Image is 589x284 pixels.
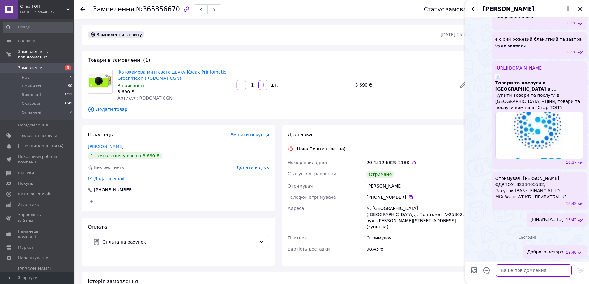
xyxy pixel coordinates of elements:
[577,5,584,13] button: Закрити
[237,165,269,170] span: Додати відгук
[566,21,577,26] span: 16:36 09.10.2025
[566,201,577,206] span: 16:42 09.10.2025
[22,92,41,98] span: Виконані
[88,224,107,230] span: Оплата
[288,247,330,252] span: Вартість доставки
[18,65,44,71] span: Замовлення
[495,66,544,70] a: [URL][DOMAIN_NAME]
[495,92,583,111] span: Купити Товари та послуги в [GEOGRAPHIC_DATA] - ціни, товари та послуги компанії "Стар ТОП": [PHON...
[88,144,124,149] a: [PERSON_NAME]
[527,249,563,255] span: Доброго вечора
[424,6,481,12] div: Статус замовлення
[88,106,469,113] span: Додати товар
[468,234,587,240] div: 12.10.2025
[20,9,74,15] div: Ваш ID: 3944177
[93,187,134,193] div: [PHONE_NUMBER]
[102,239,257,245] span: Оплата на рахунок
[68,83,72,89] span: 90
[288,132,312,138] span: Доставка
[18,191,51,197] span: Каталог ProSale
[88,31,144,38] div: Замовлення з сайту
[88,69,112,93] img: Фотокамера миттєвого друку Kodak Printomatic Green/Neon (RODOMATICGN)
[87,176,125,182] div: Додати email
[566,250,577,255] span: 19:48 12.10.2025
[566,160,577,165] span: 16:37 09.10.2025
[88,152,162,159] div: 1 замовлення у вас на 3 690 ₴
[365,244,470,255] div: 98.45 ₴
[353,81,454,89] div: 3 690 ₴
[470,5,478,13] button: Назад
[231,132,269,137] span: Змінити покупця
[495,112,583,159] img: Товари та послуги в Харкові в ...
[18,202,39,207] span: Аналітика
[70,110,72,115] span: 2
[22,110,41,115] span: Оплачені
[117,83,144,88] span: В наявності
[495,175,567,200] span: Отримувач: [PERSON_NAME], ЄДРПОУ: 3233405532, Рахунок IBAN: [FINANCIAL_ID], Мій банк: АТ КБ “ПРИВ...
[296,146,347,152] div: Нова Пошта (платна)
[18,122,48,128] span: Повідомлення
[495,74,500,79] img: Товари та послуги в Харкові в ...
[88,57,150,63] span: Товари в замовленні (1)
[566,218,577,223] span: 16:42 09.10.2025
[117,70,226,81] a: Фотокамера миттєвого друку Kodak Printomatic Green/Neon (RODOMATICGN)
[18,245,34,250] span: Маркет
[18,143,64,149] span: [DEMOGRAPHIC_DATA]
[483,266,491,274] button: Відкрити шаблони відповідей
[495,36,583,49] span: є сірий рожевий блакитний,та завтра буде зелений
[495,80,583,92] span: Товари та послуги в [GEOGRAPHIC_DATA] в ...
[64,92,72,98] span: 3711
[64,101,72,106] span: 3749
[18,133,57,138] span: Товари та послуги
[20,4,66,9] span: Стар ТОП
[288,160,327,165] span: Номер накладної
[516,235,538,240] span: Сьогодні
[566,50,577,55] span: 16:36 09.10.2025
[94,165,125,170] span: Без рейтингу
[365,180,470,192] div: [PERSON_NAME]
[70,75,72,80] span: 5
[93,176,125,182] div: Додати email
[288,195,336,200] span: Телефон отримувача
[18,229,57,240] span: Гаманець компанії
[136,6,180,13] span: №365856670
[366,194,469,200] div: [PHONE_NUMBER]
[483,5,534,13] span: [PERSON_NAME]
[366,159,469,166] div: 20 4512 6829 2188
[441,32,469,37] time: [DATE] 15:42
[3,22,73,33] input: Пошук
[288,171,336,176] span: Статус відправлення
[366,171,394,178] div: Отримано
[93,6,134,13] span: Замовлення
[18,38,35,44] span: Головна
[22,83,41,89] span: Прийняті
[117,89,231,95] div: 3 690 ₴
[288,235,307,240] span: Платник
[365,203,470,232] div: м. [GEOGRAPHIC_DATA] ([GEOGRAPHIC_DATA].), Поштомат №25362: вул. [PERSON_NAME][STREET_ADDRESS] (з...
[88,132,113,138] span: Покупець
[18,170,34,176] span: Відгуки
[18,255,49,261] span: Налаштування
[269,82,279,88] div: шт.
[18,266,57,283] span: [PERSON_NAME] та рахунки
[288,206,304,211] span: Адреса
[18,49,74,60] span: Замовлення та повідомлення
[483,5,572,13] button: [PERSON_NAME]
[22,101,43,106] span: Скасовані
[288,184,313,189] span: Отримувач
[18,154,57,165] span: Показники роботи компанії
[22,75,31,80] span: Нові
[65,65,71,70] span: 3
[80,6,85,12] div: Повернутися назад
[531,216,564,223] span: [FINANCIAL_ID]
[18,181,35,186] span: Покупці
[117,95,172,100] span: Артикул: RODOMATICGN
[18,212,57,223] span: Управління сайтом
[457,79,469,91] a: Редагувати
[365,232,470,244] div: Отримувач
